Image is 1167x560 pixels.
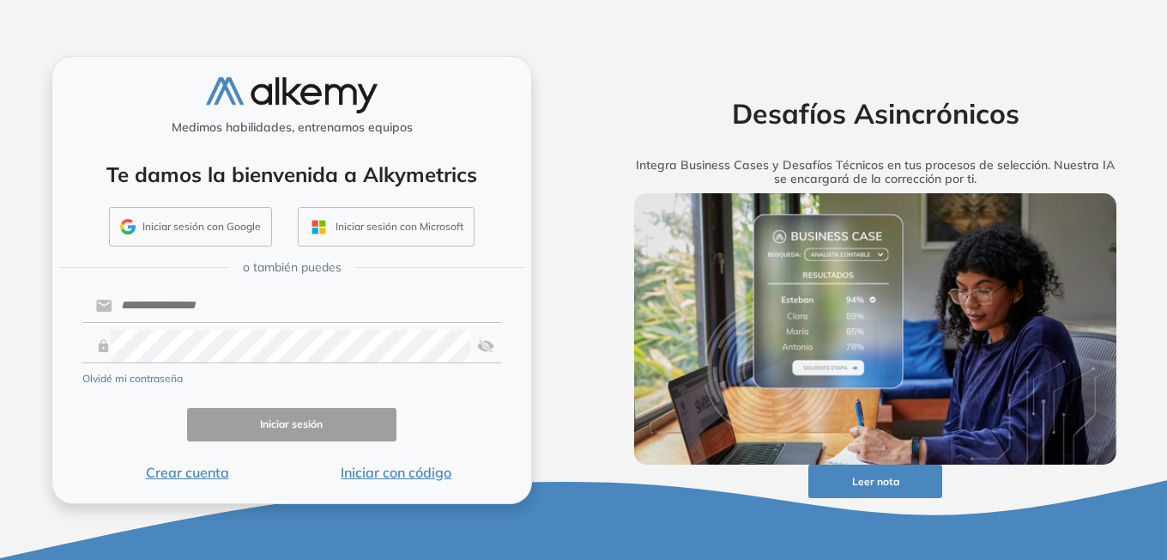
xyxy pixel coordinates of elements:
h5: Medimos habilidades, entrenamos equipos [59,120,524,135]
iframe: Chat Widget [858,361,1167,560]
img: asd [477,330,494,362]
button: Crear cuenta [82,462,292,483]
img: img-more-info [634,193,1116,465]
div: Widget de chat [858,361,1167,560]
button: Iniciar sesión con Microsoft [298,207,475,247]
h5: Integra Business Cases y Desafíos Técnicos en tus procesos de selección. Nuestra IA se encargará ... [608,158,1143,187]
button: Olvidé mi contraseña [82,371,183,387]
button: Iniciar con código [292,462,501,483]
button: Leer nota [808,465,942,498]
button: Iniciar sesión con Google [109,207,272,247]
img: OUTLOOK_ICON [309,217,329,237]
img: logo-alkemy [206,77,378,113]
h2: Desafíos Asincrónicos [608,97,1143,130]
span: o también puedes [243,259,342,277]
img: GMAIL_ICON [120,219,136,234]
button: Iniciar sesión [187,408,396,441]
h4: Te damos la bienvenida a Alkymetrics [75,162,509,187]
